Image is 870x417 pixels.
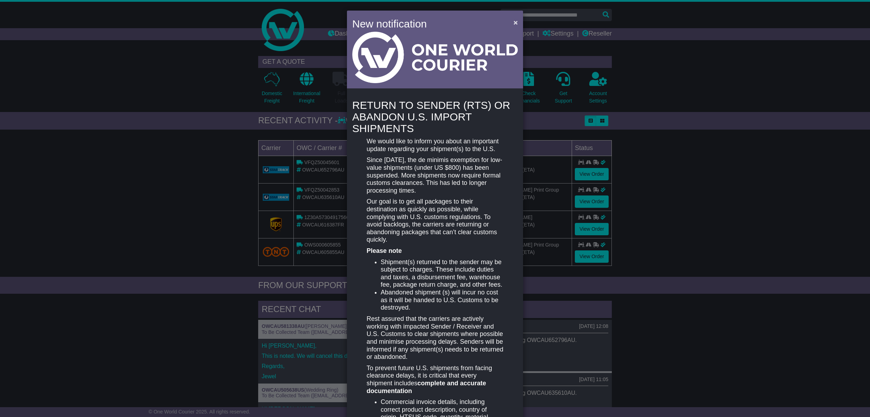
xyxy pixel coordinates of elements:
[352,99,518,134] h4: RETURN TO SENDER (RTS) OR ABANDON U.S. IMPORT SHIPMENTS
[514,18,518,26] span: ×
[367,380,486,394] strong: complete and accurate documentation
[352,32,518,83] img: Light
[381,259,503,289] li: Shipment(s) returned to the sender may be subject to charges. These include duties and taxes, a d...
[367,365,503,395] p: To prevent future U.S. shipments from facing clearance delays, it is critical that every shipment...
[367,198,503,244] p: Our goal is to get all packages to their destination as quickly as possible, while complying with...
[510,15,521,30] button: Close
[367,156,503,194] p: Since [DATE], the de minimis exemption for low-value shipments (under US $800) has been suspended...
[367,247,402,254] strong: Please note
[352,16,503,32] h4: New notification
[367,315,503,361] p: Rest assured that the carriers are actively working with impacted Sender / Receiver and U.S. Cust...
[381,289,503,312] li: Abandoned shipment (s) will incur no cost as it will be handed to U.S. Customs to be destroyed.
[367,138,503,153] p: We would like to inform you about an important update regarding your shipment(s) to the U.S.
